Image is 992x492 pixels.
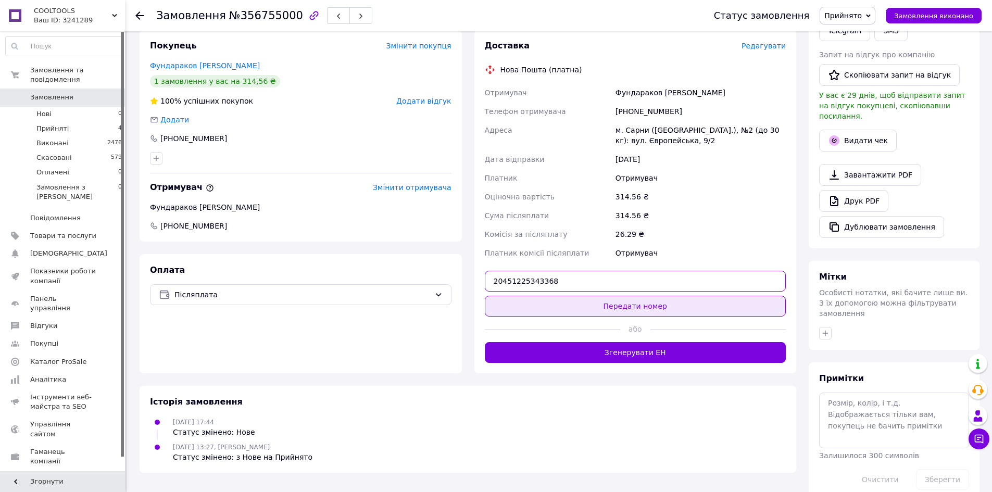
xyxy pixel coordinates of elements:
button: Дублювати замовлення [819,216,944,238]
span: Залишилося 300 символів [819,451,919,460]
span: Додати [160,116,189,124]
span: Товари та послуги [30,231,96,241]
div: Статус змінено: з Нове на Прийнято [173,452,312,462]
span: Аналітика [30,375,66,384]
span: Адреса [485,126,512,134]
span: Телефон отримувача [485,107,566,116]
span: [DATE] 17:44 [173,419,214,426]
span: Примітки [819,373,864,383]
span: 4 [118,124,122,133]
button: Видати чек [819,130,897,152]
span: Замовлення з [PERSON_NAME] [36,183,118,201]
a: Друк PDF [819,190,888,212]
span: Змінити отримувача [373,183,451,192]
span: Виконані [36,138,69,148]
span: Замовлення та повідомлення [30,66,125,84]
span: 2476 [107,138,122,148]
span: Платник комісії післяплати [485,249,589,257]
span: Отримувач [150,182,214,192]
span: Мітки [819,272,847,282]
span: Каталог ProSale [30,357,86,367]
span: [PHONE_NUMBER] [159,221,228,231]
span: Дата відправки [485,155,545,163]
div: Отримувач [613,244,788,262]
span: Історія замовлення [150,397,243,407]
span: Комісія за післяплату [485,230,568,238]
div: м. Сарни ([GEOGRAPHIC_DATA].), №2 (до 30 кг): вул. Європейська, 9/2 [613,121,788,150]
div: 26.29 ₴ [613,225,788,244]
span: Гаманець компанії [30,447,96,466]
span: 579 [111,153,122,162]
div: 1 замовлення у вас на 314,56 ₴ [150,75,280,87]
div: Статус замовлення [714,10,810,21]
span: COOLTOOLS [34,6,112,16]
span: Оціночна вартість [485,193,555,201]
span: Інструменти веб-майстра та SEO [30,393,96,411]
div: успішних покупок [150,96,253,106]
div: Нова Пошта (платна) [498,65,585,75]
span: Покупець [150,41,197,51]
span: Доставка [485,41,530,51]
span: Платник [485,174,518,182]
input: Пошук [6,37,122,56]
span: Особисті нотатки, які бачите лише ви. З їх допомогою можна фільтрувати замовлення [819,288,968,318]
span: 100% [160,97,181,105]
div: 314.56 ₴ [613,206,788,225]
span: Управління сайтом [30,420,96,438]
button: Чат з покупцем [969,428,989,449]
span: Оплата [150,265,185,275]
span: №356755000 [229,9,303,22]
span: [DATE] 13:27, [PERSON_NAME] [173,444,270,451]
div: Повернутися назад [135,10,144,21]
button: Передати номер [485,296,786,317]
span: Додати відгук [396,97,451,105]
span: 0 [118,109,122,119]
span: Повідомлення [30,213,81,223]
span: У вас є 29 днів, щоб відправити запит на відгук покупцеві, скопіювавши посилання. [819,91,965,120]
span: Змінити покупця [386,42,451,50]
input: Номер експрес-накладної [485,271,786,292]
span: Прийнято [824,11,862,20]
span: Замовлення [156,9,226,22]
span: Післяплата [174,289,430,300]
div: [PHONE_NUMBER] [159,133,228,144]
span: Редагувати [742,42,786,50]
div: 314.56 ₴ [613,187,788,206]
div: [DATE] [613,150,788,169]
div: Ваш ID: 3241289 [34,16,125,25]
span: Сума післяплати [485,211,549,220]
span: Скасовані [36,153,72,162]
div: Фундараков [PERSON_NAME] [150,202,451,212]
button: Скопіювати запит на відгук [819,64,960,86]
a: Завантажити PDF [819,164,921,186]
span: Замовлення [30,93,73,102]
span: Отримувач [485,89,527,97]
span: [DEMOGRAPHIC_DATA] [30,249,107,258]
span: або [620,324,650,334]
div: Фундараков [PERSON_NAME] [613,83,788,102]
span: 0 [118,183,122,201]
span: Відгуки [30,321,57,331]
div: [PHONE_NUMBER] [613,102,788,121]
div: Статус змінено: Нове [173,427,255,437]
button: Згенерувати ЕН [485,342,786,363]
div: Отримувач [613,169,788,187]
a: Фундараков [PERSON_NAME] [150,61,260,70]
span: Замовлення виконано [894,12,973,20]
span: Оплачені [36,168,69,177]
span: Прийняті [36,124,69,133]
span: Покупці [30,339,58,348]
span: Нові [36,109,52,119]
button: Замовлення виконано [886,8,982,23]
span: 0 [118,168,122,177]
span: Панель управління [30,294,96,313]
span: Показники роботи компанії [30,267,96,285]
span: Запит на відгук про компанію [819,51,935,59]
